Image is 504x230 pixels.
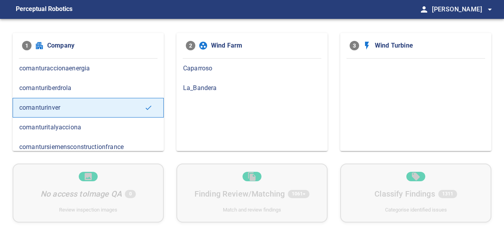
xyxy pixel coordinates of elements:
[13,118,164,137] div: comanturitalyacciona
[16,3,72,16] figcaption: Perceptual Robotics
[429,2,495,17] button: [PERSON_NAME]
[485,5,495,14] span: arrow_drop_down
[19,83,157,93] span: comanturiberdrola
[13,137,164,157] div: comantursiemensconstructionfrance
[432,4,495,15] span: [PERSON_NAME]
[22,41,31,50] span: 1
[19,123,157,132] span: comanturitalyacciona
[13,98,164,118] div: comanturinver
[176,59,328,78] div: Caparroso
[176,78,328,98] div: La_Bandera
[19,64,157,73] span: comanturaccionaenergia
[419,5,429,14] span: person
[13,78,164,98] div: comanturiberdrola
[186,41,195,50] span: 2
[183,83,321,93] span: La_Bandera
[211,41,318,50] span: Wind Farm
[375,41,482,50] span: Wind Turbine
[19,142,157,152] span: comantursiemensconstructionfrance
[19,103,145,112] span: comanturinver
[350,41,359,50] span: 3
[47,41,154,50] span: Company
[183,64,321,73] span: Caparroso
[13,59,164,78] div: comanturaccionaenergia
